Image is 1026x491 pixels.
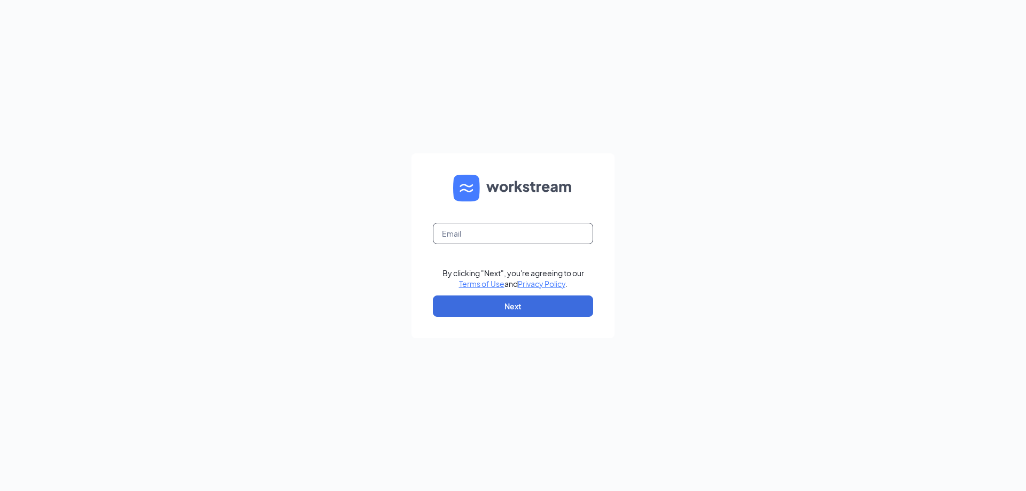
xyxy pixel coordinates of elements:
button: Next [433,295,593,317]
img: WS logo and Workstream text [453,175,573,201]
input: Email [433,223,593,244]
div: By clicking "Next", you're agreeing to our and . [442,268,584,289]
a: Privacy Policy [518,279,565,289]
a: Terms of Use [459,279,504,289]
